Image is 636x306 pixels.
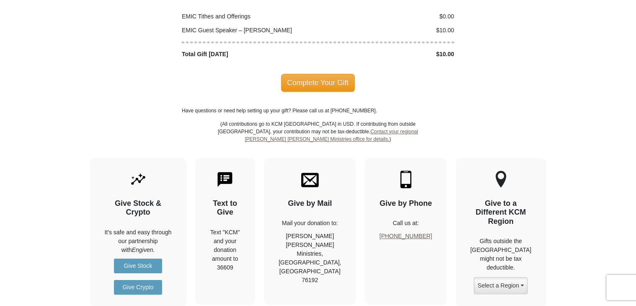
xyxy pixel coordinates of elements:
[114,259,162,273] a: Give Stock
[178,50,318,59] div: Total Gift [DATE]
[210,199,241,217] h4: Text to Give
[279,199,341,208] h4: Give by Mail
[114,280,162,295] a: Give Crypto
[217,120,419,158] p: (All contributions go to KCM [GEOGRAPHIC_DATA] in USD. If contributing from outside [GEOGRAPHIC_D...
[380,199,432,208] h4: Give by Phone
[132,246,155,253] i: Engiven.
[279,219,341,228] p: Mail your donation to:
[495,171,507,188] img: other-region
[301,171,319,188] img: envelope.svg
[318,26,459,35] div: $10.00
[210,228,241,272] div: Text "KCM" and your donation amount to 36609
[182,107,454,114] p: Have questions or need help setting up your gift? Please call us at [PHONE_NUMBER].
[380,233,432,239] a: [PHONE_NUMBER]
[245,129,418,142] a: Contact your regional [PERSON_NAME] [PERSON_NAME] Ministries office for details.
[397,171,415,188] img: mobile.svg
[474,277,527,294] button: Select a Region
[318,50,459,59] div: $10.00
[105,228,172,254] p: It's safe and easy through our partnership with
[279,232,341,285] p: [PERSON_NAME] [PERSON_NAME] Ministries, [GEOGRAPHIC_DATA], [GEOGRAPHIC_DATA] 76192
[471,237,532,272] p: Gifts outside the [GEOGRAPHIC_DATA] might not be tax deductible.
[178,12,318,21] div: EMIC Tithes and Offerings
[216,171,234,188] img: text-to-give.svg
[178,26,318,35] div: EMIC Guest Speaker – [PERSON_NAME]
[129,171,147,188] img: give-by-stock.svg
[471,199,532,226] h4: Give to a Different KCM Region
[318,12,459,21] div: $0.00
[105,199,172,217] h4: Give Stock & Crypto
[380,219,432,228] p: Call us at:
[281,74,355,91] span: Complete Your Gift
